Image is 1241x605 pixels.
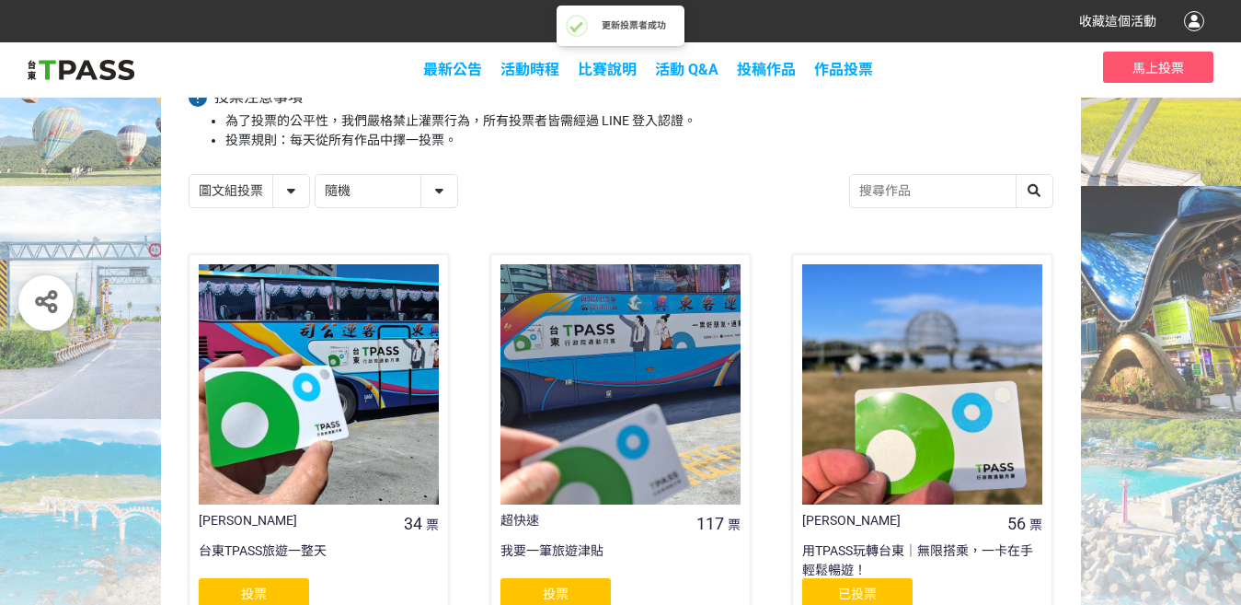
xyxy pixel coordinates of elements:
[28,56,134,84] img: 2025創意影音/圖文徵件比賽「用TPASS玩轉台東」
[1029,518,1042,532] span: 票
[1007,514,1026,533] span: 56
[500,541,741,578] div: 我要一筆旅遊津貼
[728,518,741,532] span: 票
[838,587,877,601] span: 已投票
[655,61,718,78] a: 活動 Q&A
[426,518,439,532] span: 票
[543,587,569,601] span: 投票
[199,511,391,530] div: [PERSON_NAME]
[1079,14,1156,29] span: 收藏這個活動
[1132,61,1184,76] span: 馬上投票
[578,61,637,78] a: 比賽說明
[1103,52,1213,83] button: 馬上投票
[199,541,439,578] div: 台東TPASS旅遊一整天
[802,511,994,530] div: [PERSON_NAME]
[225,131,1053,150] li: 投票規則：每天從所有作品中擇一投票。
[850,175,1052,207] input: 搜尋作品
[404,514,422,533] span: 34
[423,61,482,78] a: 最新公告
[225,111,1053,131] li: 為了投票的公平性，我們嚴格禁止灌票行為，所有投票者皆需經過 LINE 登入認證。
[500,511,693,530] div: 超快速
[737,61,796,78] span: 投稿作品
[696,514,724,533] span: 117
[500,61,559,78] a: 活動時程
[814,61,873,78] span: 作品投票
[241,587,267,601] span: 投票
[802,541,1042,578] div: 用TPASS玩轉台東｜無限搭乘，一卡在手輕鬆暢遊！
